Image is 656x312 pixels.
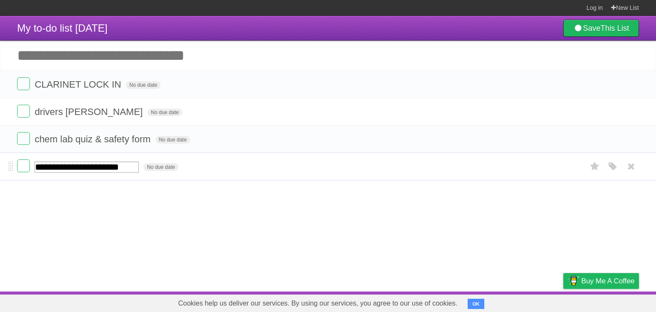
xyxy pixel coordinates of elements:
span: My to-do list [DATE] [17,22,108,34]
span: No due date [143,163,178,171]
a: About [450,294,468,310]
b: This List [600,24,629,32]
a: Terms [523,294,542,310]
span: CLARINET LOCK IN [35,79,123,90]
span: No due date [126,81,161,89]
label: Done [17,159,30,172]
span: drivers [PERSON_NAME] [35,106,145,117]
a: SaveThis List [563,20,639,37]
label: Done [17,132,30,145]
span: No due date [147,109,182,116]
img: Buy me a coffee [568,274,579,288]
label: Done [17,77,30,90]
span: No due date [155,136,190,144]
a: Suggest a feature [585,294,639,310]
button: OK [468,299,484,309]
label: Done [17,105,30,118]
label: Star task [587,159,603,174]
span: Buy me a coffee [581,274,635,288]
span: chem lab quiz & safety form [35,134,152,144]
span: Cookies help us deliver our services. By using our services, you agree to our use of cookies. [170,295,466,312]
a: Buy me a coffee [563,273,639,289]
a: Developers [478,294,512,310]
a: Privacy [552,294,574,310]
